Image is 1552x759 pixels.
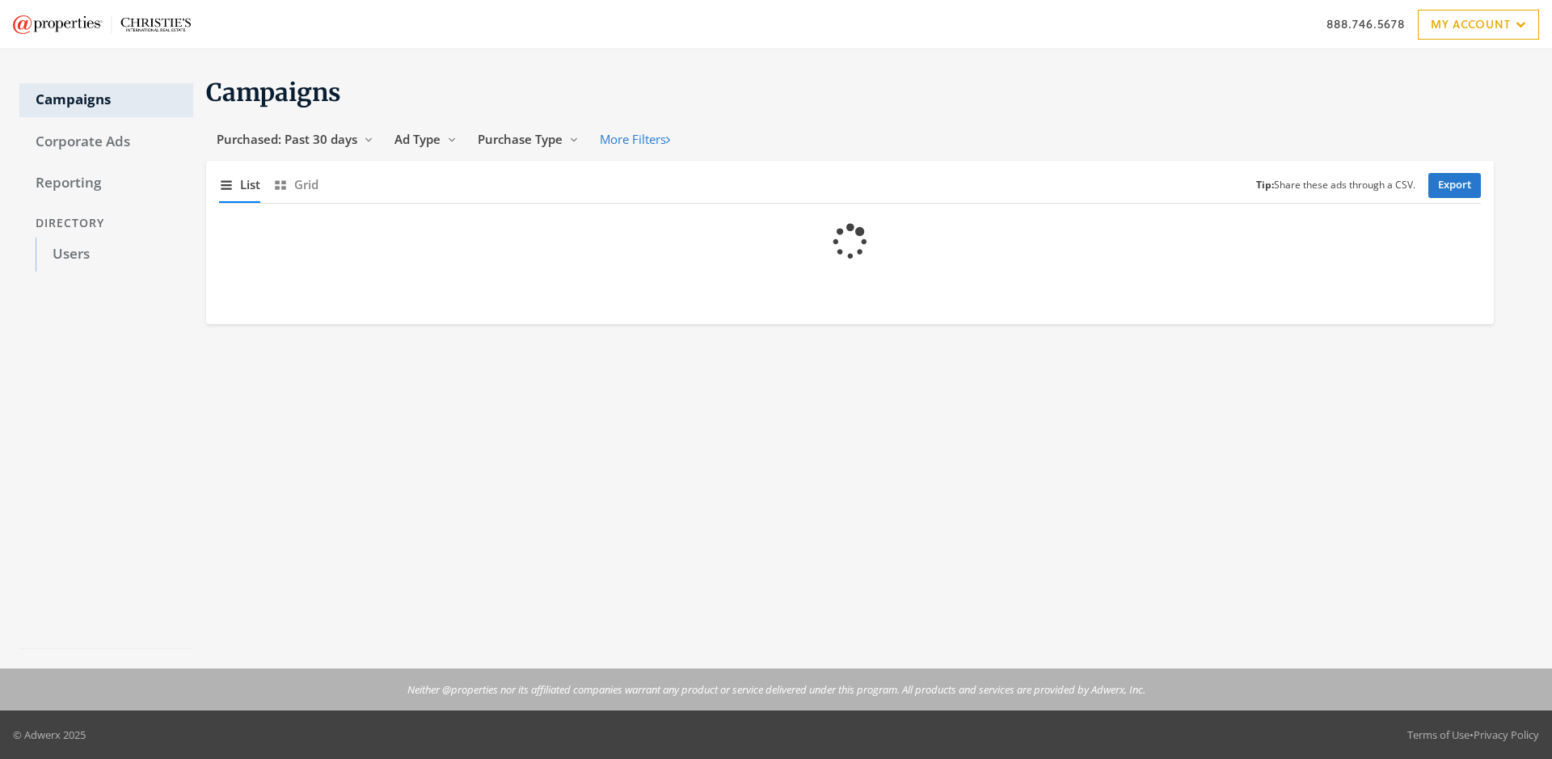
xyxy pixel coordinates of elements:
[273,167,318,202] button: Grid
[589,124,681,154] button: More Filters
[19,83,193,117] a: Campaigns
[217,131,357,147] span: Purchased: Past 30 days
[1326,15,1405,32] a: 888.746.5678
[294,175,318,194] span: Grid
[13,727,86,743] p: © Adwerx 2025
[467,124,589,154] button: Purchase Type
[384,124,467,154] button: Ad Type
[206,77,341,108] span: Campaigns
[13,15,191,34] img: Adwerx
[240,175,260,194] span: List
[1407,727,1539,743] div: •
[407,681,1145,698] p: Neither @properties nor its affiliated companies warrant any product or service delivered under t...
[394,131,441,147] span: Ad Type
[1407,727,1470,742] a: Terms of Use
[36,238,193,272] a: Users
[478,131,563,147] span: Purchase Type
[1256,178,1274,192] b: Tip:
[19,209,193,238] div: Directory
[1418,10,1539,40] a: My Account
[1428,173,1481,198] a: Export
[19,125,193,159] a: Corporate Ads
[1474,727,1539,742] a: Privacy Policy
[219,167,260,202] button: List
[1256,178,1415,193] small: Share these ads through a CSV.
[19,167,193,200] a: Reporting
[206,124,384,154] button: Purchased: Past 30 days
